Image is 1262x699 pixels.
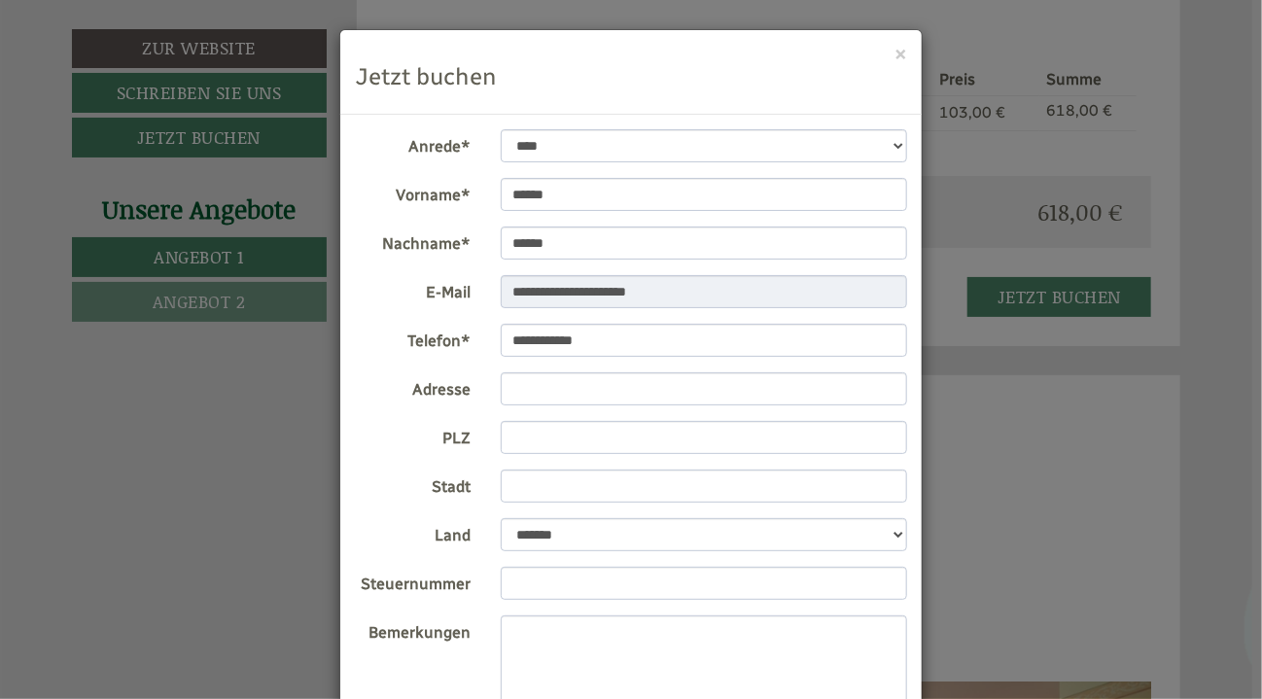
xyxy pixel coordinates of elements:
[340,324,486,353] label: Telefon*
[340,178,486,207] label: Vorname*
[340,470,486,499] label: Stadt
[894,43,907,63] button: ×
[340,421,486,450] label: PLZ
[340,129,486,158] label: Anrede*
[355,64,907,89] h3: Jetzt buchen
[340,227,486,256] label: Nachname*
[340,615,486,645] label: Bemerkungen
[340,567,486,596] label: Steuernummer
[340,275,486,304] label: E-Mail
[340,372,486,402] label: Adresse
[340,518,486,547] label: Land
